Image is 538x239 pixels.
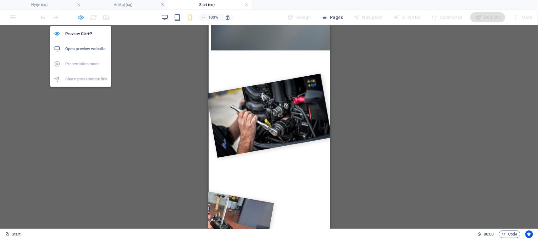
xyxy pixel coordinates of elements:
button: 100% [199,14,221,21]
button: Pages [319,12,346,22]
span: 00 00 [484,230,494,238]
h4: Artikuj (sq) [84,1,168,8]
i: On resize automatically adjust zoom level to fit chosen device. [225,15,230,20]
button: Code [499,230,520,238]
span: Code [502,230,518,238]
h6: Preview Ctrl+P [65,30,107,38]
h4: Start (en) [168,1,252,8]
button: Usercentrics [525,230,533,238]
a: Click to cancel selection. Double-click to open Pages [5,230,21,238]
span: Pages [321,14,343,20]
h6: Session time [477,230,494,238]
span: : [488,232,489,236]
div: Design (Ctrl+Alt+Y) [285,12,314,22]
h6: 100% [208,14,218,21]
h6: Open preview website [65,45,107,53]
